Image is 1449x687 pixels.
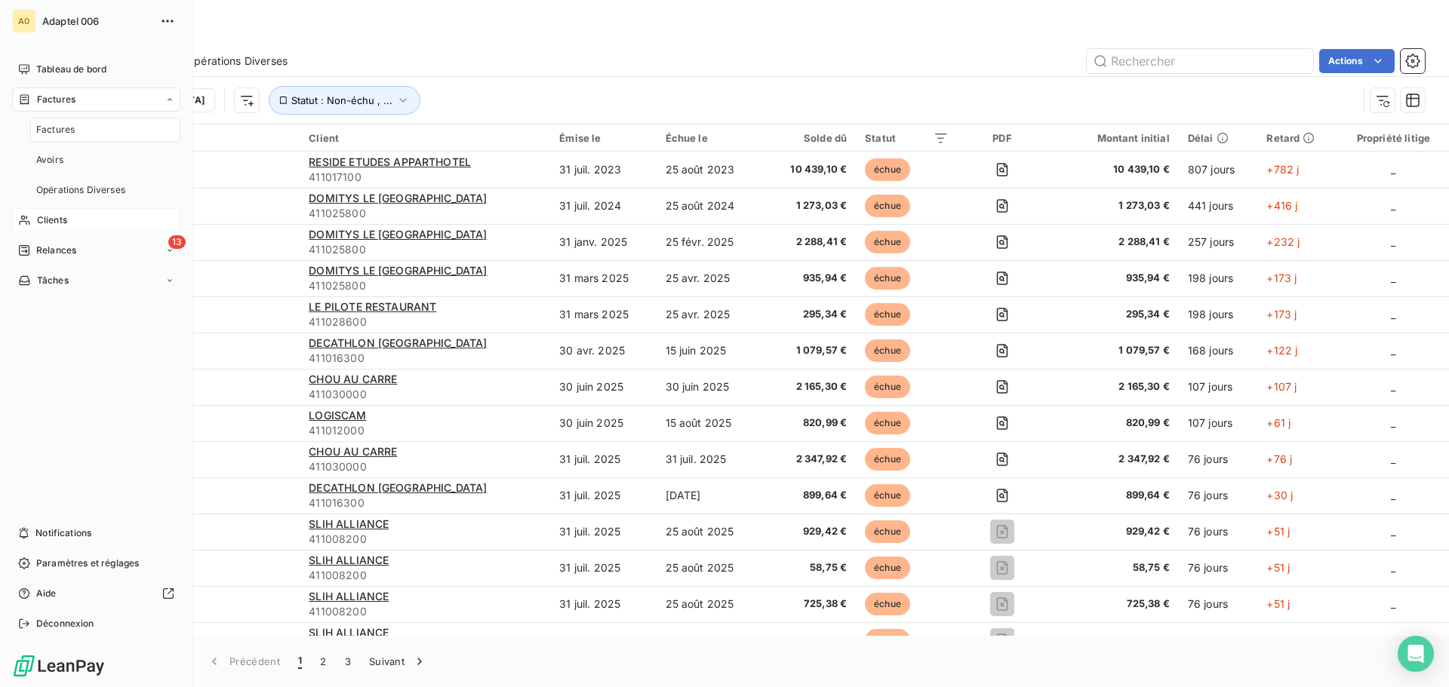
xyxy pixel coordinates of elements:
td: 25 août 2025 [657,622,762,658]
td: 31 juil. 2025 [657,441,762,477]
span: +173 j [1266,308,1297,320]
span: 929,42 € [771,524,847,539]
div: Propriété litige [1347,132,1440,144]
span: 411025800 [309,278,541,293]
td: 30 juin 2025 [550,405,656,441]
span: échue [865,412,910,434]
span: 820,99 € [1056,416,1170,431]
td: 807 jours [1179,152,1258,188]
span: Avoirs [36,153,63,167]
span: SLIH ALLIANCE [309,517,389,530]
span: 1 [298,654,302,669]
div: Statut [865,132,949,144]
span: 411025800 [309,242,541,257]
span: +782 j [1266,163,1299,176]
span: 411028600 [309,314,541,330]
td: 31 juil. 2025 [550,622,656,658]
span: Opérations Diverses [186,54,288,69]
span: +232 j [1266,235,1300,248]
span: Opérations Diverses [36,183,125,197]
td: 31 mars 2025 [550,296,656,333]
span: échue [865,484,910,507]
td: 257 jours [1179,224,1258,260]
td: 31 janv. 2025 [550,224,656,260]
span: 935,94 € [771,271,847,286]
span: 10 439,10 € [1056,162,1170,177]
span: Factures [36,123,75,136]
span: 99,05 € [1056,633,1170,648]
div: Émise le [559,132,647,144]
div: Échue le [666,132,753,144]
div: A0 [12,9,36,33]
td: 25 août 2025 [657,550,762,586]
span: 2 288,41 € [771,235,847,250]
span: +30 j [1266,489,1293,501]
td: 30 juin 2025 [657,369,762,405]
button: 3 [336,646,360,677]
span: 411030000 [309,459,541,474]
span: 1 079,57 € [771,343,847,358]
div: Montant initial [1056,132,1170,144]
td: 31 juil. 2023 [550,152,656,188]
td: 76 jours [1179,441,1258,477]
span: échue [865,557,910,579]
div: Retard [1266,132,1328,144]
td: 441 jours [1179,188,1258,224]
td: 76 jours [1179,550,1258,586]
span: SLIH ALLIANCE [309,590,389,603]
td: 30 juin 2025 [550,369,656,405]
span: 2 347,92 € [1056,452,1170,467]
td: 25 août 2024 [657,188,762,224]
span: +173 j [1266,271,1297,284]
span: 411008200 [309,568,541,583]
span: DOMITYS LE [GEOGRAPHIC_DATA] [309,192,487,204]
span: échue [865,629,910,652]
span: DECATHLON [GEOGRAPHIC_DATA] [309,336,487,349]
td: 31 juil. 2025 [550,514,656,550]
span: _ [1391,235,1395,248]
span: DECATHLON [GEOGRAPHIC_DATA] [309,481,487,494]
span: échue [865,303,910,326]
button: 2 [311,646,335,677]
span: +51 j [1266,597,1290,610]
span: 10 439,10 € [771,162,847,177]
span: échue [865,195,910,217]
td: 76 jours [1179,514,1258,550]
span: LE PILOTE RESTAURANT [309,300,436,313]
span: 411030000 [309,387,541,402]
td: 107 jours [1179,405,1258,441]
span: Aide [36,587,57,600]
span: échue [865,376,910,398]
span: CHOU AU CARRE [309,373,397,385]
td: 31 juil. 2025 [550,477,656,514]
span: Factures [37,93,75,106]
div: Open Intercom Messenger [1398,636,1434,672]
span: 2 347,92 € [771,452,847,467]
span: 929,42 € [1056,524,1170,539]
span: échue [865,520,910,543]
span: _ [1391,380,1395,393]
button: 1 [289,646,311,677]
button: Statut : Non-échu , ... [269,86,420,115]
span: DOMITYS LE [GEOGRAPHIC_DATA] [309,228,487,241]
span: 411016300 [309,351,541,366]
span: échue [865,231,910,253]
td: [DATE] [657,477,762,514]
span: _ [1391,416,1395,429]
span: 1 273,03 € [771,198,847,213]
span: _ [1391,163,1395,176]
div: PDF [967,132,1038,144]
span: 411025800 [309,206,541,221]
div: Solde dû [771,132,847,144]
span: Statut : Non-échu , ... [291,94,392,106]
span: Clients [37,213,67,227]
td: 25 août 2025 [657,514,762,550]
span: +51 j [1266,525,1290,538]
span: 899,64 € [771,488,847,503]
span: échue [865,448,910,471]
span: 411017100 [309,170,541,185]
td: 31 juil. 2024 [550,188,656,224]
span: 13 [168,235,186,249]
span: _ [1391,308,1395,320]
td: 76 jours [1179,477,1258,514]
